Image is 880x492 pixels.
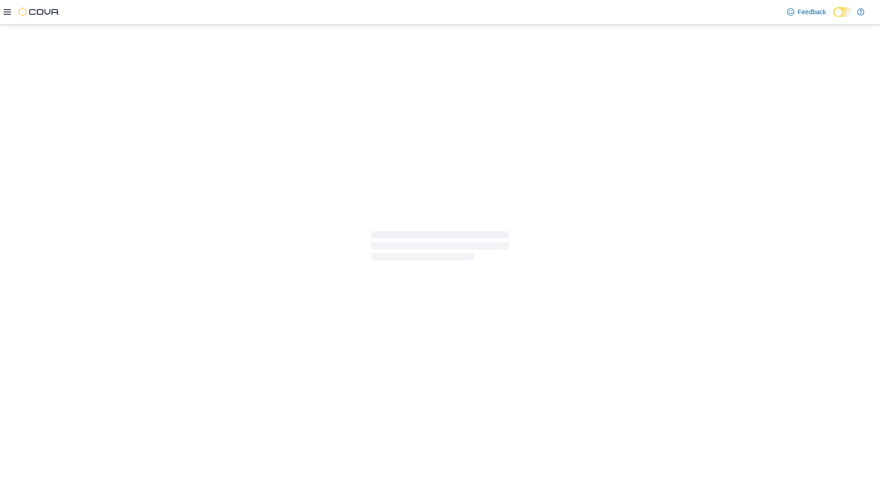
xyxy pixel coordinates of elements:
input: Dark Mode [833,7,852,17]
span: Feedback [798,7,826,17]
span: Loading [371,233,509,262]
a: Feedback [783,3,830,21]
img: Cova [18,7,60,17]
